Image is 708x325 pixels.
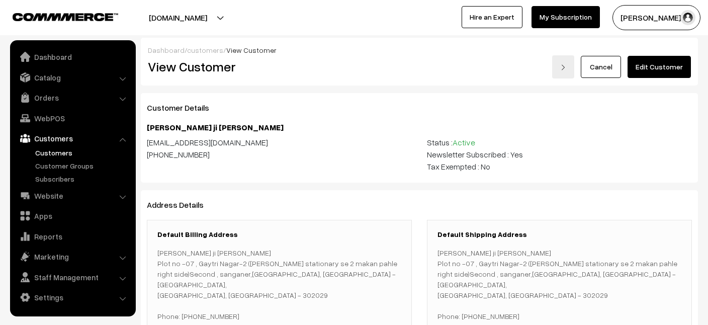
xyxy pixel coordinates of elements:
[147,103,221,113] span: Customer Details
[612,5,700,30] button: [PERSON_NAME] S…
[532,6,600,28] a: My Subscription
[581,56,621,78] a: Cancel
[148,46,185,54] a: Dashboard
[13,268,132,286] a: Staff Management
[147,148,412,160] div: [PHONE_NUMBER]
[13,248,132,266] a: Marketing
[419,136,699,173] div: Status : Newsletter Subscribed : Yes Tax Exempted : No
[226,46,277,54] span: View Customer
[157,230,401,239] h3: Default Billing Address
[148,45,691,55] div: / /
[13,68,132,87] a: Catalog
[13,109,132,127] a: WebPOS
[628,56,691,78] a: Edit Customer
[13,10,101,22] a: COMMMERCE
[187,46,223,54] a: customers
[437,230,681,239] h3: Default Shipping Address
[147,123,692,132] h4: [PERSON_NAME] ji [PERSON_NAME]
[147,136,412,148] div: [EMAIL_ADDRESS][DOMAIN_NAME]
[148,59,412,74] h2: View Customer
[13,48,132,66] a: Dashboard
[462,6,522,28] a: Hire an Expert
[33,174,132,184] a: Subscribers
[437,248,681,321] p: [PERSON_NAME] ji [PERSON_NAME] Plot no -07 , Gaytri Nagar-2 ([PERSON_NAME] stationary se 2 makan ...
[13,13,118,21] img: COMMMERCE
[13,187,132,205] a: Website
[147,200,216,210] span: Address Details
[13,227,132,246] a: Reports
[33,160,132,171] a: Customer Groups
[33,147,132,158] a: Customers
[157,248,401,321] p: [PERSON_NAME] ji [PERSON_NAME] Plot no -07 , Gaytri Nagar-2 ([PERSON_NAME] stationary se 2 makan ...
[13,207,132,225] a: Apps
[13,129,132,147] a: Customers
[114,5,242,30] button: [DOMAIN_NAME]
[13,89,132,107] a: Orders
[13,288,132,306] a: Settings
[453,137,475,147] span: Active
[560,64,566,70] img: right-arrow.png
[680,10,695,25] img: user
